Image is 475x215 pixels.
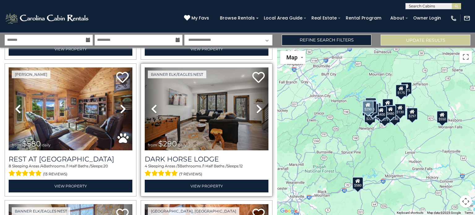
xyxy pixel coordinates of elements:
[9,67,132,150] img: thumbnail_164747674.jpeg
[460,195,472,208] button: Map camera controls
[12,143,21,147] span: from
[42,143,51,147] span: daily
[148,207,239,215] a: [GEOGRAPHIC_DATA], [GEOGRAPHIC_DATA]
[387,13,407,23] a: About
[178,143,187,147] span: daily
[401,82,412,94] div: $175
[395,104,406,116] div: $130
[145,164,147,168] span: 4
[103,164,108,168] span: 20
[191,15,209,21] span: My Favs
[12,71,50,78] a: [PERSON_NAME]
[427,211,461,214] span: Map data ©2025 Google
[9,164,11,168] span: 8
[5,12,90,24] img: White-1-2.png
[379,111,390,123] div: $375
[203,164,227,168] span: 1 Half Baths /
[179,170,202,178] span: (7 reviews)
[261,13,306,23] a: Local Area Guide
[9,163,132,178] div: Sleeping Areas / Bathrooms / Sleeps:
[9,155,132,163] h3: Rest at Mountain Crest
[308,13,340,23] a: Real Estate
[280,51,306,64] button: Change map style
[9,43,132,55] a: View Property
[367,103,379,116] div: $300
[382,99,393,111] div: $349
[407,108,418,120] div: $297
[43,170,67,178] span: (13 reviews)
[365,100,376,112] div: $425
[145,163,268,178] div: Sleeping Areas / Bathrooms / Sleeps:
[343,13,384,23] a: Rental Program
[364,110,375,123] div: $225
[12,207,70,215] a: Banner Elk/Eagles Nest
[217,13,258,23] a: Browse Rentals
[437,110,448,123] div: $550
[67,164,91,168] span: 1 Half Baths /
[286,54,297,61] span: Map
[158,139,177,148] span: $290
[396,84,407,97] div: $175
[385,105,396,117] div: $480
[282,35,371,45] a: Refine Search Filters
[279,207,299,215] a: Open this area in Google Maps (opens a new window)
[464,15,470,22] img: mail-regular-white.png
[145,43,268,55] a: View Property
[239,164,243,168] span: 12
[9,155,132,163] a: Rest at [GEOGRAPHIC_DATA]
[41,164,44,168] span: 4
[381,35,470,45] button: Update Results
[184,15,211,22] a: My Favs
[9,180,132,192] a: View Property
[464,211,473,214] a: Terms
[145,155,268,163] a: Dark Horse Lodge
[397,211,423,215] button: Keyboard shortcuts
[389,110,400,123] div: $140
[279,207,299,215] img: Google
[376,106,387,118] div: $400
[252,71,265,84] a: Add to favorites
[22,139,41,148] span: $580
[450,15,457,22] img: phone-regular-white.png
[460,51,472,63] button: Toggle fullscreen view
[410,13,444,23] a: Owner Login
[148,143,157,147] span: from
[352,177,363,189] div: $580
[145,180,268,192] a: View Property
[362,101,374,113] div: $290
[178,164,180,168] span: 3
[148,71,206,78] a: Banner Elk/Eagles Nest
[365,97,376,110] div: $125
[145,67,268,150] img: thumbnail_164375614.jpeg
[116,71,129,84] a: Add to favorites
